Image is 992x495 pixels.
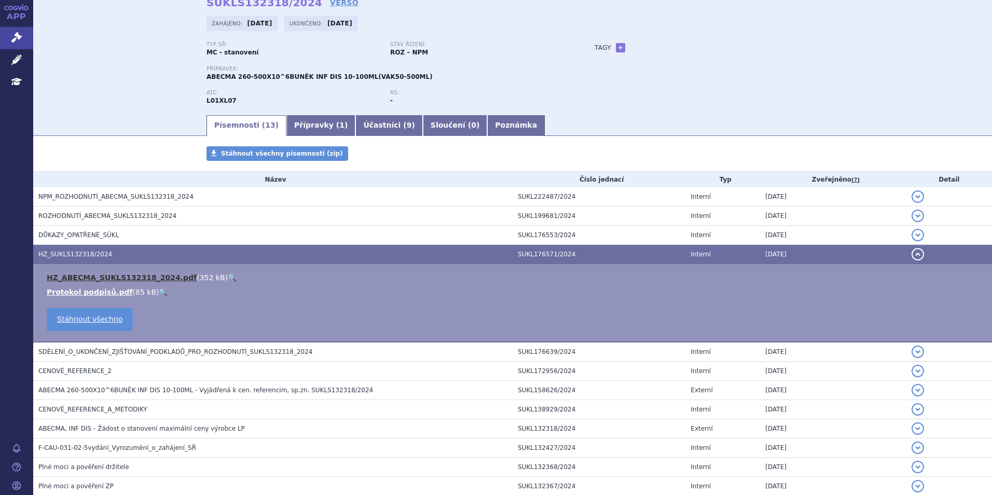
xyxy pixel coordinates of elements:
[912,442,924,454] button: detail
[38,463,129,471] span: Plné moci a pověření držitele
[912,461,924,473] button: detail
[355,115,422,136] a: Účastníci (9)
[691,425,712,432] span: Externí
[206,115,286,136] a: Písemnosti (13)
[912,190,924,203] button: detail
[206,42,380,48] p: Typ SŘ:
[595,42,611,54] h3: Tagy
[691,367,711,375] span: Interní
[912,403,924,416] button: detail
[38,212,176,219] span: ROZHODNUTÍ_ABECMA_SUKLS132318_2024
[760,172,906,187] th: Zveřejněno
[760,458,906,477] td: [DATE]
[513,362,685,381] td: SUKL172956/2024
[760,381,906,400] td: [DATE]
[513,172,685,187] th: Číslo jednací
[691,348,711,355] span: Interní
[760,187,906,207] td: [DATE]
[221,150,343,157] span: Stáhnout všechny písemnosti (zip)
[912,346,924,358] button: detail
[513,438,685,458] td: SUKL132427/2024
[38,387,373,394] span: ABECMA 260-500X10^6BUNĚK INF DIS 10-100ML - Vyjádřená k cen. referencim, sp.zn. SUKLS132318/2024
[38,406,147,413] span: CENOVÉ_REFERENCE_A_METODIKY
[760,226,906,245] td: [DATE]
[200,273,225,282] span: 352 kB
[206,73,433,80] span: ABECMA 260-500X10^6BUNĚK INF DIS 10-100ML(VAK50-500ML)
[912,248,924,260] button: detail
[760,438,906,458] td: [DATE]
[47,308,133,331] a: Stáhnout všechno
[390,49,428,56] strong: ROZ – NPM
[38,425,245,432] span: ABECMA, INF DIS - Žádost o stanovení maximální ceny výrobce LP
[206,97,237,104] strong: IDEKABTAGEN VIKLEUCEL
[760,207,906,226] td: [DATE]
[691,231,711,239] span: Interní
[912,210,924,222] button: detail
[286,115,355,136] a: Přípravky (1)
[685,172,760,187] th: Typ
[206,49,258,56] strong: MC - stanovení
[487,115,545,136] a: Poznámka
[228,273,237,282] a: 🔍
[912,384,924,396] button: detail
[513,245,685,264] td: SUKL176571/2024
[471,121,476,129] span: 0
[513,419,685,438] td: SUKL132318/2024
[212,19,244,27] span: Zahájeno:
[390,90,563,96] p: RS:
[760,362,906,381] td: [DATE]
[38,348,312,355] span: SDĚLENÍ_O_UKONČENÍ_ZJIŠŤOVÁNÍ_PODKLADŮ_PRO_ROZHODNUTÍ_SUKLS132318_2024
[265,121,275,129] span: 13
[38,251,112,258] span: HZ_SUKLS132318/2024
[691,251,711,258] span: Interní
[390,42,563,48] p: Stav řízení:
[206,146,348,161] a: Stáhnout všechny písemnosti (zip)
[760,419,906,438] td: [DATE]
[851,176,860,184] abbr: (?)
[912,422,924,435] button: detail
[38,231,119,239] span: DŮKAZY_OPATŘENÉ_SÚKL
[760,245,906,264] td: [DATE]
[691,406,711,413] span: Interní
[760,400,906,419] td: [DATE]
[38,367,112,375] span: CENOVÉ_REFERENCE_2
[513,400,685,419] td: SUKL138929/2024
[691,483,711,490] span: Interní
[513,342,685,362] td: SUKL176639/2024
[423,115,487,136] a: Sloučení (0)
[47,272,982,283] li: ( )
[33,172,513,187] th: Název
[912,365,924,377] button: detail
[912,480,924,492] button: detail
[38,444,196,451] span: F-CAU-031-02-5vydání_Vyrozumění_o_zahájení_SŘ
[513,207,685,226] td: SUKL199681/2024
[47,288,133,296] a: Protokol podpisů.pdf
[513,226,685,245] td: SUKL176553/2024
[912,229,924,241] button: detail
[247,20,272,27] strong: [DATE]
[691,212,711,219] span: Interní
[47,273,197,282] a: HZ_ABECMA_SUKLS132318_2024.pdf
[339,121,345,129] span: 1
[906,172,992,187] th: Detail
[390,97,393,104] strong: -
[38,483,114,490] span: Plné moci a pověření ZP
[691,387,712,394] span: Externí
[691,463,711,471] span: Interní
[760,342,906,362] td: [DATE]
[159,288,168,296] a: 🔍
[290,19,325,27] span: Ukončeno:
[206,90,380,96] p: ATC:
[38,193,194,200] span: NPM_ROZHODNUTÍ_ABECMA_SUKLS132318_2024
[691,444,711,451] span: Interní
[513,458,685,477] td: SUKL132368/2024
[327,20,352,27] strong: [DATE]
[616,43,625,52] a: +
[513,187,685,207] td: SUKL222487/2024
[47,287,982,297] li: ( )
[206,66,574,72] p: Přípravek:
[513,381,685,400] td: SUKL158626/2024
[407,121,412,129] span: 9
[691,193,711,200] span: Interní
[135,288,156,296] span: 85 kB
